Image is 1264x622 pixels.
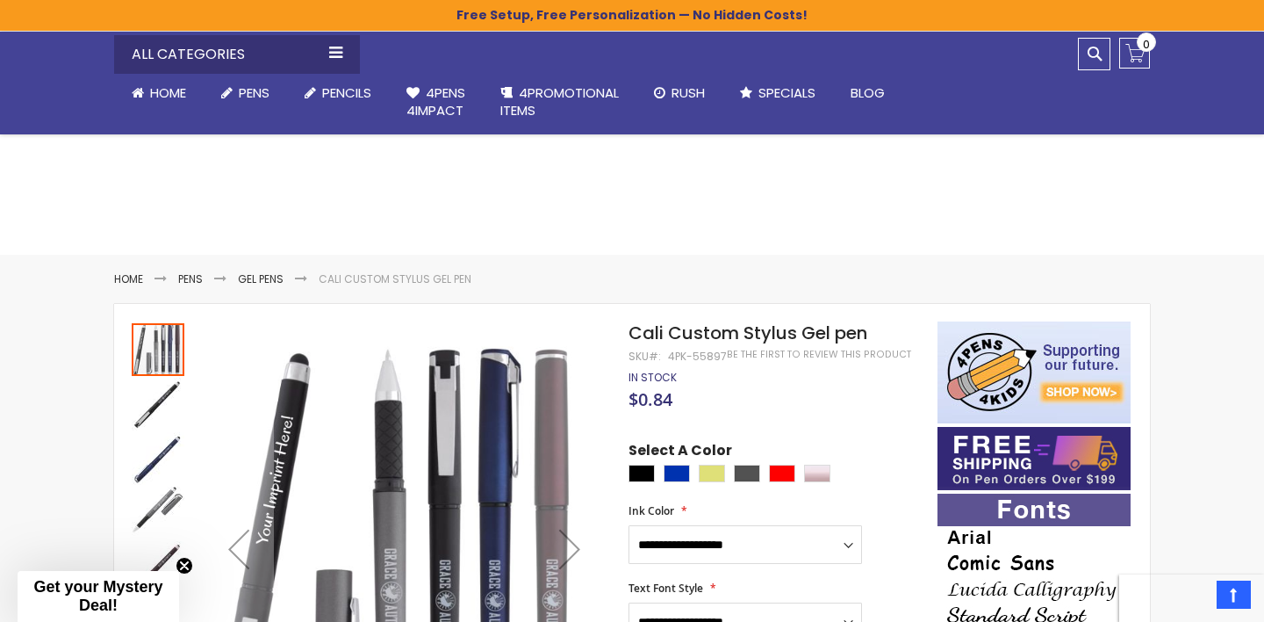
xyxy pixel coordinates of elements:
div: Cali Custom Stylus Gel pen [132,539,184,594]
img: Free shipping on orders over $199 [937,427,1131,490]
img: Cali Custom Stylus Gel pen [132,487,184,539]
div: All Categories [114,35,360,74]
div: Cali Custom Stylus Gel pen [132,485,186,539]
div: Gold [699,465,725,482]
li: Cali Custom Stylus Gel pen [319,272,471,286]
strong: SKU [628,349,661,364]
img: Cali Custom Stylus Gel pen [132,432,184,485]
span: Rush [671,83,705,102]
a: 4PROMOTIONALITEMS [483,74,636,131]
div: Black [628,465,655,482]
div: Cali Custom Stylus Gel pen [132,430,186,485]
span: In stock [628,370,677,385]
span: Select A Color [628,441,732,465]
span: Blog [851,83,885,102]
iframe: Google Customer Reviews [1119,575,1264,622]
span: 0 [1143,36,1150,53]
span: Cali Custom Stylus Gel pen [628,321,867,345]
span: Text Font Style [628,581,703,596]
a: Gel Pens [238,271,284,286]
a: 0 [1119,38,1150,69]
a: Be the first to review this product [727,348,911,361]
img: Cali Custom Stylus Gel pen [132,541,184,594]
div: Red [769,465,795,482]
div: Availability [628,371,677,385]
img: Cali Custom Stylus Gel pen [132,378,184,430]
img: 4pens 4 kids [937,322,1131,423]
span: Get your Mystery Deal! [33,578,162,614]
a: Pens [178,271,203,286]
span: 4PROMOTIONAL ITEMS [500,83,619,119]
a: Rush [636,74,722,112]
span: Ink Color [628,503,674,518]
span: Home [150,83,186,102]
div: 4PK-55897 [668,350,727,364]
a: Home [114,271,143,286]
span: Pencils [322,83,371,102]
span: Specials [758,83,815,102]
a: Pens [204,74,287,112]
div: Get your Mystery Deal!Close teaser [18,571,179,622]
div: Blue [664,465,690,482]
a: Blog [833,74,902,112]
div: Rose Gold [804,465,830,482]
a: 4Pens4impact [389,74,483,131]
div: Gunmetal [734,465,760,482]
div: Cali Custom Stylus Gel pen [132,376,186,430]
a: Specials [722,74,833,112]
a: Pencils [287,74,389,112]
span: Pens [239,83,269,102]
div: Cali Custom Stylus Gel pen [132,322,186,376]
a: Home [114,74,204,112]
span: 4Pens 4impact [406,83,465,119]
button: Close teaser [176,557,193,575]
span: $0.84 [628,387,672,411]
